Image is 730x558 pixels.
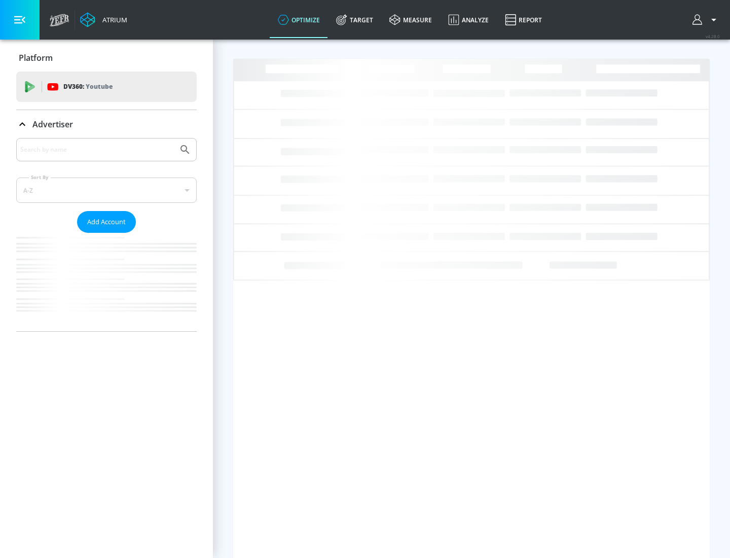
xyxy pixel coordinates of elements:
div: Advertiser [16,110,197,138]
label: Sort By [29,174,51,181]
input: Search by name [20,143,174,156]
a: Report [497,2,550,38]
span: Add Account [87,216,126,228]
a: Analyze [440,2,497,38]
a: measure [381,2,440,38]
a: optimize [270,2,328,38]
p: Platform [19,52,53,63]
a: Atrium [80,12,127,27]
div: Advertiser [16,138,197,331]
p: Advertiser [32,119,73,130]
p: DV360: [63,81,113,92]
div: DV360: Youtube [16,72,197,102]
div: Atrium [98,15,127,24]
a: Target [328,2,381,38]
nav: list of Advertiser [16,233,197,331]
div: A-Z [16,178,197,203]
div: Platform [16,44,197,72]
p: Youtube [86,81,113,92]
span: v 4.28.0 [706,33,720,39]
button: Add Account [77,211,136,233]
